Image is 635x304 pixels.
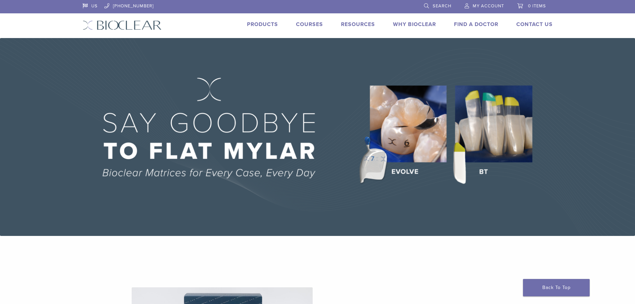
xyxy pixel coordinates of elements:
[247,21,278,28] a: Products
[433,3,451,9] span: Search
[341,21,375,28] a: Resources
[83,20,162,30] img: Bioclear
[516,21,553,28] a: Contact Us
[296,21,323,28] a: Courses
[454,21,498,28] a: Find A Doctor
[523,279,590,296] a: Back To Top
[473,3,504,9] span: My Account
[528,3,546,9] span: 0 items
[393,21,436,28] a: Why Bioclear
